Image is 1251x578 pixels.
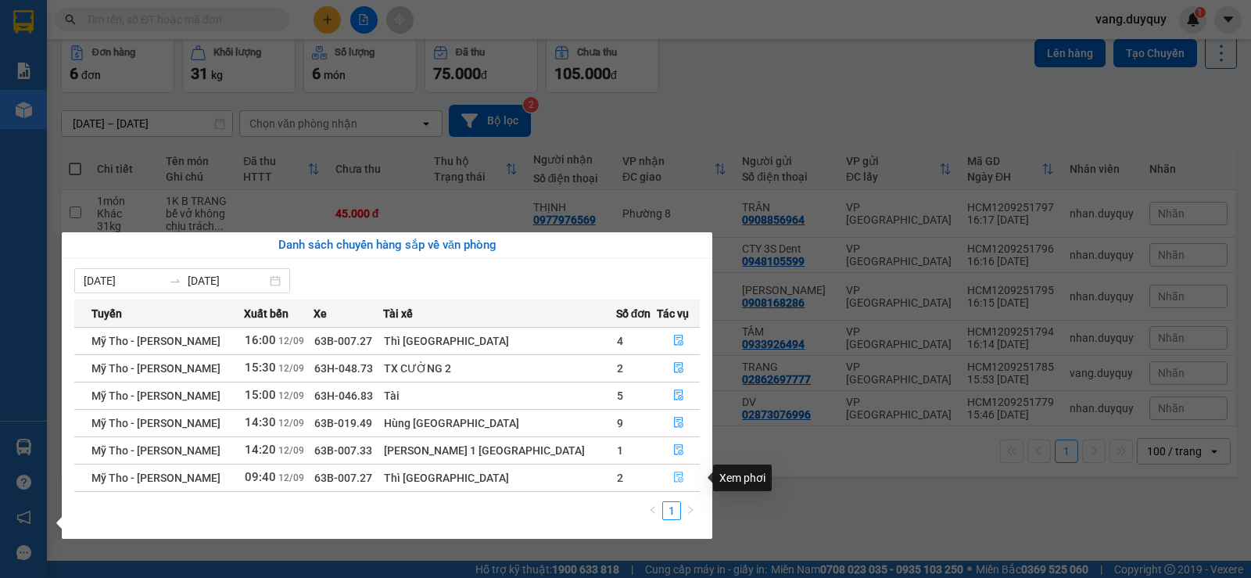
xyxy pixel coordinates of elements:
span: to [169,275,181,287]
button: file-done [658,411,699,436]
li: Previous Page [643,501,662,520]
button: file-done [658,356,699,381]
div: TX CƯỜNG 2 [384,360,615,377]
div: Danh sách chuyến hàng sắp về văn phòng [74,236,700,255]
span: 12/09 [278,418,304,429]
div: Tài [384,387,615,404]
span: file-done [673,390,684,402]
input: Từ ngày [84,272,163,289]
span: 14:20 [245,443,276,457]
li: Next Page [681,501,700,520]
button: file-done [658,465,699,490]
button: right [681,501,700,520]
span: file-done [673,335,684,347]
span: Mỹ Tho - [PERSON_NAME] [91,335,220,347]
span: 12/09 [278,472,304,483]
span: swap-right [169,275,181,287]
span: 2 [617,472,623,484]
span: file-done [673,444,684,457]
a: 1 [663,502,680,519]
span: Xe [314,305,327,322]
span: 63B-007.33 [314,444,372,457]
span: 14:30 [245,415,276,429]
div: [PERSON_NAME] 1 [GEOGRAPHIC_DATA] [384,442,615,459]
span: 12/09 [278,445,304,456]
span: 12/09 [278,363,304,374]
span: 16:00 [245,333,276,347]
span: Tài xế [383,305,413,322]
span: 15:30 [245,361,276,375]
span: Tác vụ [657,305,689,322]
div: Xem phơi [713,465,772,491]
span: file-done [673,472,684,484]
span: 63B-007.27 [314,472,372,484]
span: 1 [617,444,623,457]
span: 12/09 [278,336,304,346]
span: Mỹ Tho - [PERSON_NAME] [91,472,220,484]
span: 63H-046.83 [314,390,373,402]
span: 63B-019.49 [314,417,372,429]
span: 9 [617,417,623,429]
button: file-done [658,438,699,463]
button: file-done [658,328,699,354]
span: Xuất bến [244,305,289,322]
span: 5 [617,390,623,402]
span: Mỹ Tho - [PERSON_NAME] [91,417,220,429]
span: 09:40 [245,470,276,484]
span: Mỹ Tho - [PERSON_NAME] [91,390,220,402]
span: 4 [617,335,623,347]
span: 12/09 [278,390,304,401]
span: right [686,505,695,515]
span: 63H-048.73 [314,362,373,375]
span: 15:00 [245,388,276,402]
span: Mỹ Tho - [PERSON_NAME] [91,362,220,375]
div: Thì [GEOGRAPHIC_DATA] [384,332,615,350]
span: 2 [617,362,623,375]
span: left [648,505,658,515]
span: 63B-007.27 [314,335,372,347]
span: Số đơn [616,305,651,322]
input: Đến ngày [188,272,267,289]
div: Thì [GEOGRAPHIC_DATA] [384,469,615,486]
button: file-done [658,383,699,408]
span: Mỹ Tho - [PERSON_NAME] [91,444,220,457]
span: file-done [673,417,684,429]
button: left [643,501,662,520]
span: Tuyến [91,305,122,322]
span: file-done [673,362,684,375]
div: Hùng [GEOGRAPHIC_DATA] [384,415,615,432]
li: 1 [662,501,681,520]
